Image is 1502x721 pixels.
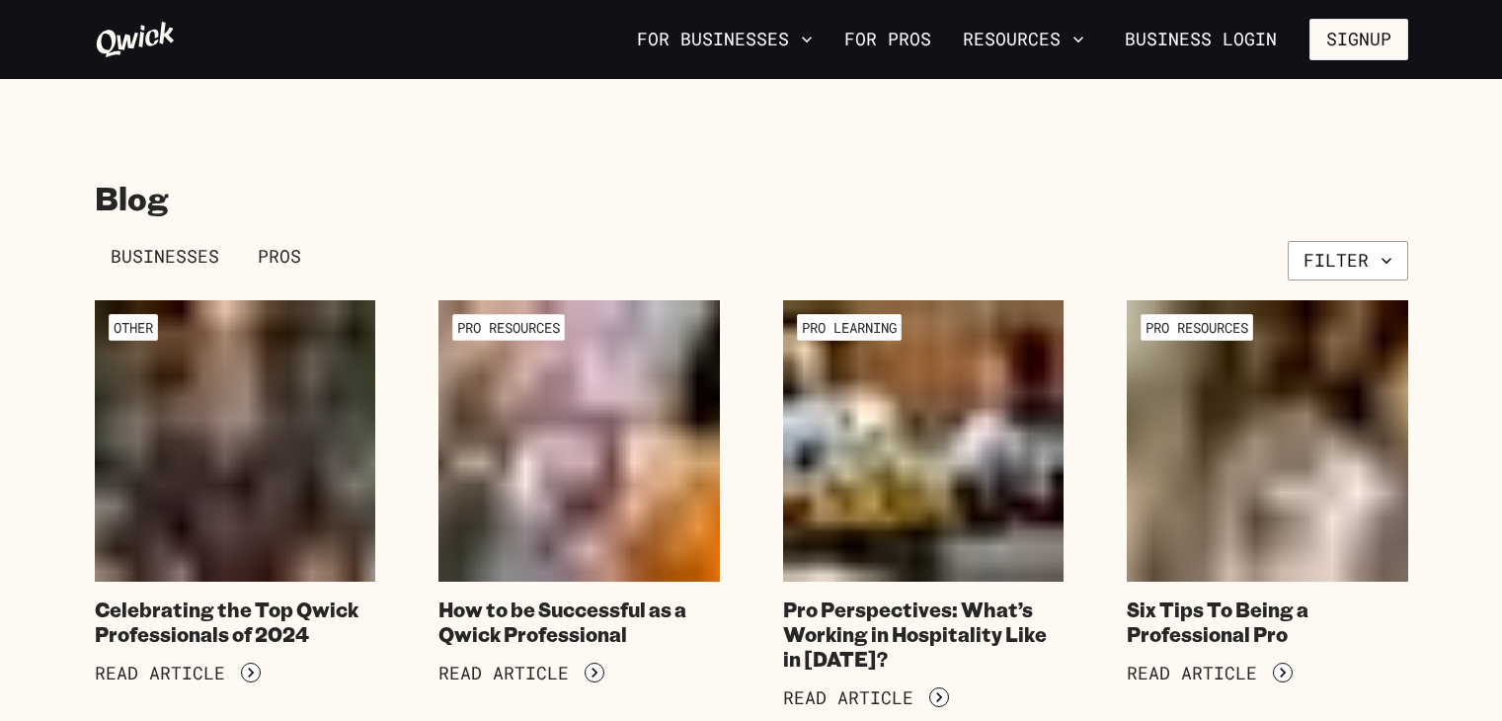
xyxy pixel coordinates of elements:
h4: Celebrating the Top Qwick Professionals of 2024 [95,598,376,647]
span: Pro Resources [1141,314,1253,341]
a: Pro ResourcesHow to be Successful as a Qwick ProfessionalRead Article [438,300,720,708]
a: Business Login [1108,19,1294,60]
span: Pros [258,246,301,268]
a: OtherCelebrating the Top Qwick Professionals of 2024Read Article [95,300,376,708]
span: Pro Learning [797,314,902,341]
button: Filter [1288,241,1408,280]
span: Other [109,314,158,341]
span: Read Article [1127,663,1257,684]
h2: Blog [95,178,1408,217]
span: Businesses [111,246,219,268]
h4: How to be Successful as a Qwick Professional [438,598,720,647]
a: Pro ResourcesSix Tips To Being a Professional ProRead Article [1127,300,1408,708]
h4: Six Tips To Being a Professional Pro [1127,598,1408,647]
h4: Pro Perspectives: What’s Working in Hospitality Like in [DATE]? [783,598,1065,672]
span: Read Article [438,663,569,684]
button: For Businesses [629,23,821,56]
span: Read Article [95,663,225,684]
span: Read Article [783,687,913,709]
a: Pro LearningPro Perspectives: What’s Working in Hospitality Like in [DATE]?Read Article [783,300,1065,708]
button: Signup [1309,19,1408,60]
a: For Pros [836,23,939,56]
button: Resources [955,23,1092,56]
span: Pro Resources [452,314,565,341]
